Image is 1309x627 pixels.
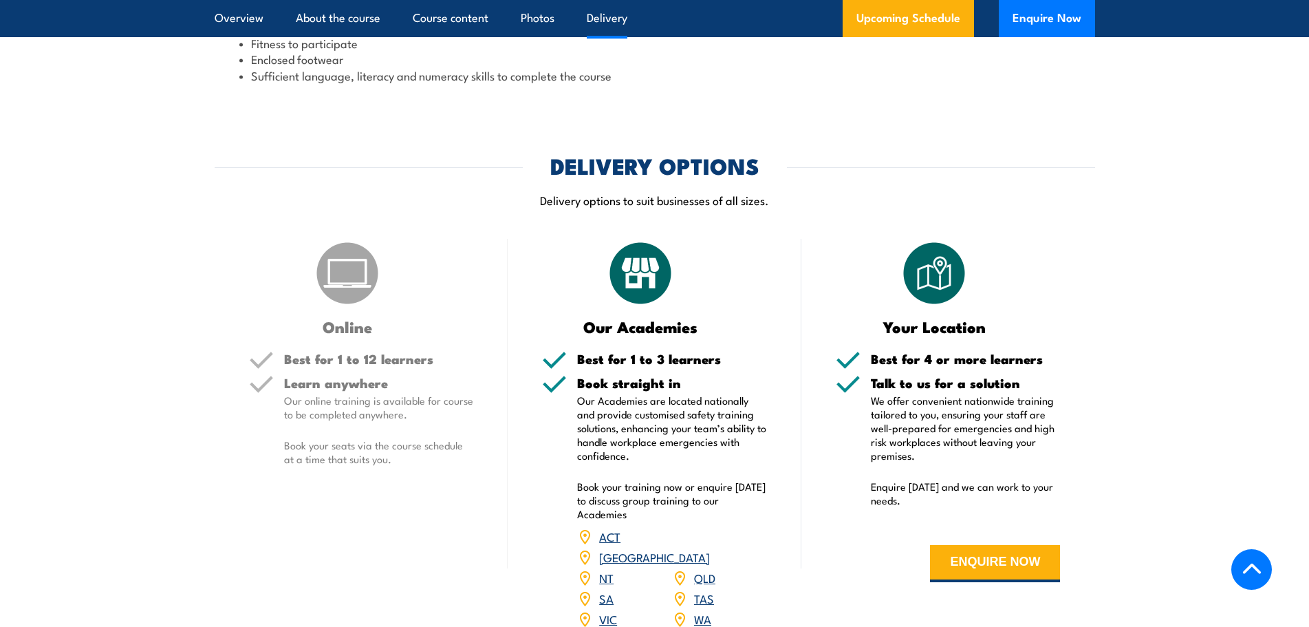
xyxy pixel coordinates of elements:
li: Sufficient language, literacy and numeracy skills to complete the course [239,67,1070,83]
a: [GEOGRAPHIC_DATA] [599,549,710,565]
li: Enclosed footwear [239,51,1070,67]
h5: Best for 4 or more learners [871,352,1061,365]
a: QLD [694,569,715,586]
h5: Best for 1 to 12 learners [284,352,474,365]
a: ACT [599,528,620,544]
h5: Learn anywhere [284,376,474,390]
h3: Our Academies [542,319,739,334]
p: Our Academies are located nationally and provide customised safety training solutions, enhancing ... [577,394,767,463]
p: We offer convenient nationwide training tailored to you, ensuring your staff are well-prepared fo... [871,394,1061,463]
p: Book your seats via the course schedule at a time that suits you. [284,438,474,466]
h5: Book straight in [577,376,767,390]
a: TAS [694,590,714,606]
a: SA [599,590,614,606]
p: Delivery options to suit businesses of all sizes. [215,192,1095,208]
p: Enquire [DATE] and we can work to your needs. [871,480,1061,507]
a: VIC [599,610,617,627]
h3: Online [249,319,446,334]
li: Fitness to participate [239,35,1070,51]
button: ENQUIRE NOW [930,545,1060,582]
a: NT [599,569,614,586]
p: Book your training now or enquire [DATE] to discuss group training to our Academies [577,480,767,521]
h3: Your Location [836,319,1033,334]
h5: Talk to us for a solution [871,376,1061,390]
h2: DELIVERY OPTIONS [550,156,759,175]
h5: Best for 1 to 3 learners [577,352,767,365]
p: Our online training is available for course to be completed anywhere. [284,394,474,421]
a: WA [694,610,711,627]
